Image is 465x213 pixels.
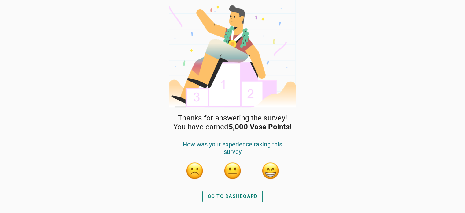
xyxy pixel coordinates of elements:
[208,193,258,200] div: GO TO DASHBOARD
[229,123,292,131] strong: 5,000 Vase Points!
[178,114,287,123] span: Thanks for answering the survey!
[176,141,290,162] div: How was your experience taking this survey
[202,191,263,202] button: GO TO DASHBOARD
[173,123,292,131] span: You have earned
